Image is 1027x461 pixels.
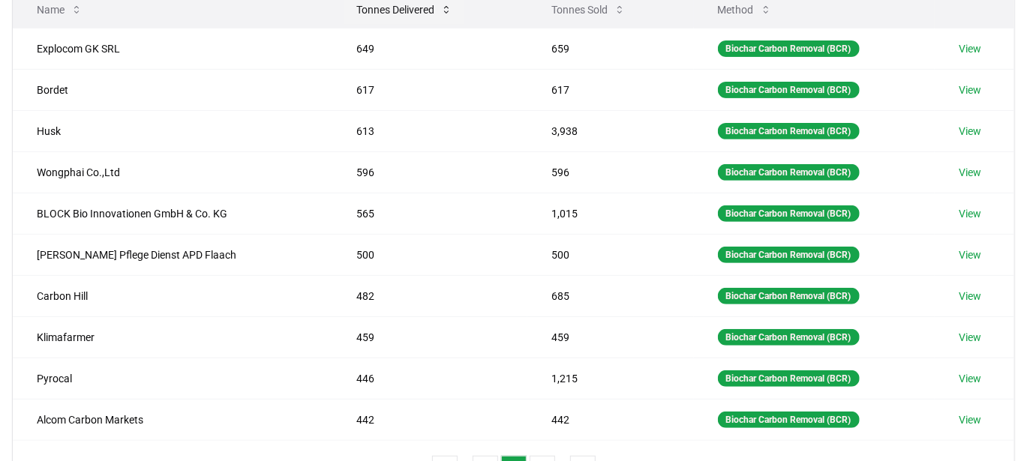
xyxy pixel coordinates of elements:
td: 1,015 [527,193,693,234]
td: 500 [527,234,693,275]
td: 613 [332,110,527,151]
div: Biochar Carbon Removal (BCR) [718,40,860,57]
td: 459 [527,316,693,358]
td: 649 [332,28,527,69]
td: 596 [332,151,527,193]
td: 482 [332,275,527,316]
a: View [959,82,981,97]
td: 442 [332,399,527,440]
td: 3,938 [527,110,693,151]
div: Biochar Carbon Removal (BCR) [718,412,860,428]
td: [PERSON_NAME] Pflege Dienst APD Flaach [13,234,332,275]
td: 442 [527,399,693,440]
a: View [959,247,981,262]
td: 565 [332,193,527,234]
td: Explocom GK SRL [13,28,332,69]
div: Biochar Carbon Removal (BCR) [718,164,860,181]
td: Klimafarmer [13,316,332,358]
a: View [959,371,981,386]
div: Biochar Carbon Removal (BCR) [718,288,860,304]
div: Biochar Carbon Removal (BCR) [718,205,860,222]
td: Bordet [13,69,332,110]
td: 596 [527,151,693,193]
td: 659 [527,28,693,69]
a: View [959,124,981,139]
td: Alcom Carbon Markets [13,399,332,440]
a: View [959,206,981,221]
div: Biochar Carbon Removal (BCR) [718,123,860,139]
div: Biochar Carbon Removal (BCR) [718,370,860,387]
td: 617 [527,69,693,110]
td: Husk [13,110,332,151]
a: View [959,330,981,345]
td: 1,215 [527,358,693,399]
div: Biochar Carbon Removal (BCR) [718,247,860,263]
td: 500 [332,234,527,275]
td: Pyrocal [13,358,332,399]
td: 617 [332,69,527,110]
td: 459 [332,316,527,358]
td: BLOCK Bio Innovationen GmbH & Co. KG [13,193,332,234]
td: 446 [332,358,527,399]
td: Carbon Hill [13,275,332,316]
div: Biochar Carbon Removal (BCR) [718,82,860,98]
td: Wongphai Co.,Ltd [13,151,332,193]
td: 685 [527,275,693,316]
div: Biochar Carbon Removal (BCR) [718,329,860,346]
a: View [959,412,981,427]
a: View [959,165,981,180]
a: View [959,289,981,304]
a: View [959,41,981,56]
